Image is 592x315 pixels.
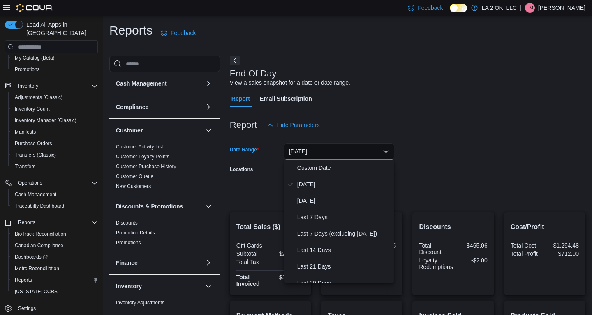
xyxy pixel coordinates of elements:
span: Customer Queue [116,173,153,180]
button: Next [230,56,240,65]
button: Cash Management [203,79,213,88]
h2: Total Sales ($) [236,222,305,232]
span: My Catalog (Beta) [15,55,55,61]
button: Purchase Orders [8,138,101,149]
span: Canadian Compliance [12,241,98,250]
a: Manifests [12,127,39,137]
p: [PERSON_NAME] [538,3,585,13]
a: Metrc Reconciliation [12,264,62,273]
button: Inventory [116,282,202,290]
span: Metrc Reconciliation [12,264,98,273]
h3: Report [230,120,257,130]
a: Settings [15,303,39,313]
div: Subtotal [236,250,269,257]
div: Total Tax [236,259,269,265]
span: Inventory Manager (Classic) [15,117,76,124]
span: Customer Purchase History [116,163,176,170]
label: Locations [230,166,253,173]
button: Adjustments (Classic) [8,92,101,103]
button: My Catalog (Beta) [8,52,101,64]
button: Transfers (Classic) [8,149,101,161]
h3: Customer [116,126,143,134]
h2: Cost/Profit [511,222,579,232]
a: My Catalog (Beta) [12,53,58,63]
div: Gift Cards [236,242,269,249]
span: Traceabilty Dashboard [12,201,98,211]
div: $301.57 [272,259,305,265]
button: Operations [15,178,46,188]
a: BioTrack Reconciliation [12,229,69,239]
span: Transfers [12,162,98,171]
button: Inventory Count [8,103,101,115]
a: Customer Activity List [116,144,163,150]
button: Reports [2,217,101,228]
span: Last 30 Days [297,278,391,288]
a: Purchase Orders [12,139,55,148]
button: Inventory [203,281,213,291]
button: Manifests [8,126,101,138]
span: Last 7 Days (excluding [DATE]) [297,229,391,239]
button: Customer [116,126,202,134]
span: Settings [18,305,36,312]
span: Load All Apps in [GEOGRAPHIC_DATA] [23,21,98,37]
span: Purchase Orders [12,139,98,148]
span: New Customers [116,183,151,190]
span: Inventory [18,83,38,89]
h1: Reports [109,22,153,39]
span: Inventory Manager (Classic) [12,116,98,125]
div: -$465.06 [455,242,488,249]
button: Reports [8,274,101,286]
span: Reports [15,277,32,283]
span: BioTrack Reconciliation [12,229,98,239]
span: Purchase Orders [15,140,52,147]
span: Last 14 Days [297,245,391,255]
a: Customer Loyalty Points [116,154,169,160]
div: Customer [109,142,220,195]
div: Discounts & Promotions [109,218,220,251]
span: Report [231,90,250,107]
span: Adjustments (Classic) [12,93,98,102]
span: Dashboards [12,252,98,262]
strong: Total Invoiced [236,274,260,287]
a: Customer Queue [116,174,153,179]
span: Inventory Count [12,104,98,114]
div: $712.00 [546,250,579,257]
span: Inventory [15,81,98,91]
a: New Customers [116,183,151,189]
button: Compliance [203,102,213,112]
a: Cash Management [12,190,60,199]
button: [DATE] [284,143,394,160]
input: Dark Mode [450,4,467,12]
button: Discounts & Promotions [116,202,202,211]
button: Finance [116,259,202,267]
img: Cova [16,4,53,12]
button: Reports [15,218,39,227]
span: Manifests [15,129,36,135]
div: Luis Machado [525,3,535,13]
span: BioTrack Reconciliation [15,231,66,237]
a: Customer Purchase History [116,164,176,169]
span: Inventory Adjustments [116,299,164,306]
span: Operations [18,180,42,186]
h3: Cash Management [116,79,167,88]
button: Inventory Manager (Classic) [8,115,101,126]
p: LA 2 OK, LLC [482,3,517,13]
span: Transfers (Classic) [12,150,98,160]
button: Cash Management [8,189,101,200]
button: BioTrack Reconciliation [8,228,101,240]
button: Customer [203,125,213,135]
span: Custom Date [297,163,391,173]
a: Dashboards [12,252,51,262]
button: Hide Parameters [264,117,323,133]
a: Feedback [157,25,199,41]
span: LM [527,3,534,13]
button: Cash Management [116,79,202,88]
div: View a sales snapshot for a date or date range. [230,79,350,87]
button: Settings [2,302,101,314]
a: Inventory Adjustments [116,300,164,306]
span: Canadian Compliance [15,242,63,249]
span: My Catalog (Beta) [12,53,98,63]
span: Customer Activity List [116,144,163,150]
span: Promotion Details [116,229,155,236]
